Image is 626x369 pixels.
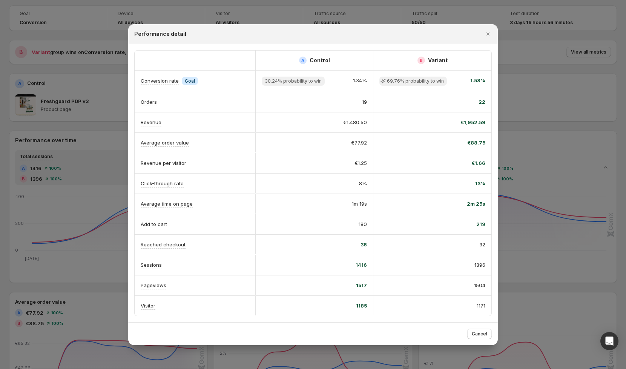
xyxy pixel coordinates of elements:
p: Add to cart [141,220,167,228]
p: Average time on page [141,200,193,208]
p: Average order value [141,139,189,146]
span: Cancel [472,331,487,337]
span: 13% [475,180,485,187]
span: 1.34% [353,77,367,86]
span: 32 [479,241,485,248]
span: €88.75 [467,139,485,146]
span: 22 [479,98,485,106]
span: €1,480.50 [343,118,367,126]
span: 1.58% [470,77,485,86]
p: Sessions [141,261,162,269]
h2: Control [310,57,330,64]
button: Cancel [467,329,492,339]
span: 1416 [356,261,367,269]
p: Reached checkout [141,241,186,248]
span: 8% [359,180,367,187]
p: Click-through rate [141,180,184,187]
span: 180 [359,220,367,228]
span: €1,952.59 [460,118,485,126]
span: 30.24% probability to win [265,78,322,84]
p: Conversion rate [141,77,179,85]
h2: Variant [428,57,448,64]
p: Visitor [141,302,155,309]
span: 1396 [474,261,485,269]
h2: Performance detail [134,30,186,38]
span: 36 [361,241,367,248]
span: €77.92 [351,139,367,146]
h2: A [301,58,304,63]
div: Open Intercom Messenger [600,332,618,350]
span: 2m 25s [467,200,485,208]
h2: B [420,58,423,63]
span: 1517 [356,281,367,289]
p: Revenue [141,118,161,126]
p: Pageviews [141,281,166,289]
span: 1m 19s [352,200,367,208]
p: Orders [141,98,157,106]
span: 1504 [474,281,485,289]
span: €1.66 [471,159,485,167]
span: 1185 [356,302,367,309]
span: €1.25 [354,159,367,167]
p: Revenue per visitor [141,159,186,167]
span: 1171 [477,302,485,309]
span: Goal [185,78,195,84]
span: 69.76% probability to win [387,78,444,84]
button: Close [483,29,493,39]
span: 219 [476,220,485,228]
span: 19 [362,98,367,106]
